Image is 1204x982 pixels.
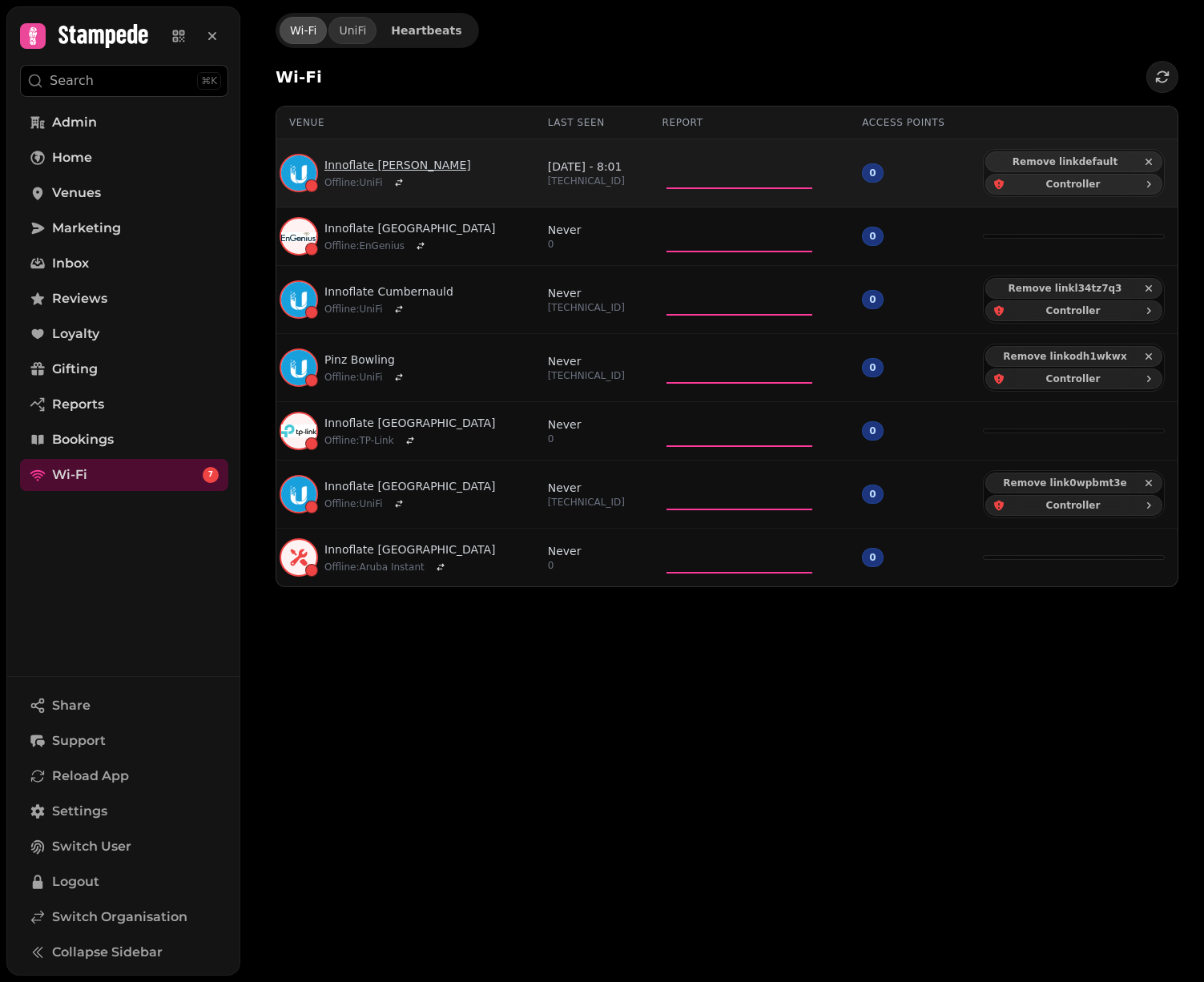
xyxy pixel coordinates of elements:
span: Logout [52,872,99,891]
span: Collapse Sidebar [52,943,163,962]
p: Never [548,543,582,559]
div: 0 [862,290,883,309]
p: 0 [548,238,582,251]
button: Heartbeats [378,20,474,41]
a: Settings [20,795,228,827]
span: Inbox [52,254,89,273]
a: Innoflate [GEOGRAPHIC_DATA] [324,478,496,494]
a: Home [20,142,228,174]
div: 0 [862,421,883,441]
div: 0 [862,548,883,567]
p: Never [548,285,625,301]
span: Offline : UniFi [324,303,383,316]
a: Innoflate Cumbernauld [324,284,453,300]
span: Switch User [52,837,131,856]
span: Remove link default [993,157,1138,167]
span: Reports [52,395,104,414]
button: Controller [985,300,1162,321]
span: Controller [1009,179,1138,189]
button: Logout [20,866,228,898]
div: ⌘K [197,72,221,90]
div: 0 [862,227,883,246]
a: Switch Organisation [20,901,228,933]
img: unifi [281,154,316,192]
a: Reports [20,388,228,421]
button: Switch User [20,831,228,863]
p: Never [548,222,582,238]
div: UniFi [339,22,366,38]
a: Wi-Fi [280,17,327,44]
button: Controller [985,174,1162,195]
p: [TECHNICAL_ID] [548,175,625,187]
p: [TECHNICAL_ID] [548,369,625,382]
span: Remove link l34tz7q3 [993,284,1138,293]
a: Reviews [20,283,228,315]
span: 7 [208,469,213,481]
span: Bookings [52,430,114,449]
span: Home [52,148,92,167]
span: Controller [1009,374,1138,384]
span: Heartbeats [391,25,461,36]
a: Innoflate [GEOGRAPHIC_DATA] [324,415,496,431]
button: Share [20,690,228,722]
p: [TECHNICAL_ID] [548,301,625,314]
a: Loyalty [20,318,228,350]
p: 0 [548,433,582,445]
p: Never [548,353,625,369]
span: Wi-Fi [52,465,87,485]
span: Controller [1009,501,1138,510]
img: unifi [281,280,316,319]
span: Gifting [52,360,98,379]
span: Reviews [52,289,107,308]
button: Remove linkl34tz7q3 [985,278,1162,299]
span: Marketing [52,219,121,238]
span: Reload App [52,767,129,786]
p: Never [548,480,625,496]
a: Admin [20,107,228,139]
a: Innoflate [PERSON_NAME] [324,157,471,173]
button: Remove linkdefault [985,151,1162,172]
span: Offline : UniFi [324,371,383,384]
span: Admin [52,113,97,132]
a: Wi-Fi7 [20,459,228,491]
button: Remove linkodh1wkwx [985,346,1162,367]
button: Search⌘K [20,65,228,97]
div: 0 [862,163,883,183]
span: Support [52,731,106,751]
button: Controller [985,495,1162,516]
span: Share [52,696,91,715]
a: Innoflate [GEOGRAPHIC_DATA] [324,541,496,557]
div: Report [662,116,837,129]
div: 0 [862,485,883,504]
img: engenius [281,217,316,256]
span: Offline : UniFi [324,497,383,510]
div: Last seen [548,116,637,129]
h2: Wi-Fi [276,66,322,88]
div: Wi-Fi [290,22,316,38]
img: unifi [281,475,316,513]
div: Venue [289,116,522,129]
span: Remove link odh1wkwx [993,352,1138,361]
button: Reload App [20,760,228,792]
a: Innoflate [GEOGRAPHIC_DATA] [324,220,496,236]
span: Venues [52,183,101,203]
a: Inbox [20,248,228,280]
span: Offline : EnGenius [324,239,405,252]
span: Switch Organisation [52,908,187,927]
p: 0 [548,559,582,572]
button: Support [20,725,228,757]
p: [DATE] - 8:01 [548,159,625,175]
div: Access points [862,116,957,129]
button: Controller [985,368,1162,389]
p: [TECHNICAL_ID] [548,496,625,509]
a: Venues [20,177,228,209]
div: 0 [862,358,883,377]
p: Search [50,71,94,91]
button: Collapse Sidebar [20,936,228,968]
a: Bookings [20,424,228,456]
img: unifi [281,348,316,387]
a: Pinz Bowling [324,352,409,368]
a: Marketing [20,212,228,244]
a: UniFi [328,17,377,44]
a: Gifting [20,353,228,385]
